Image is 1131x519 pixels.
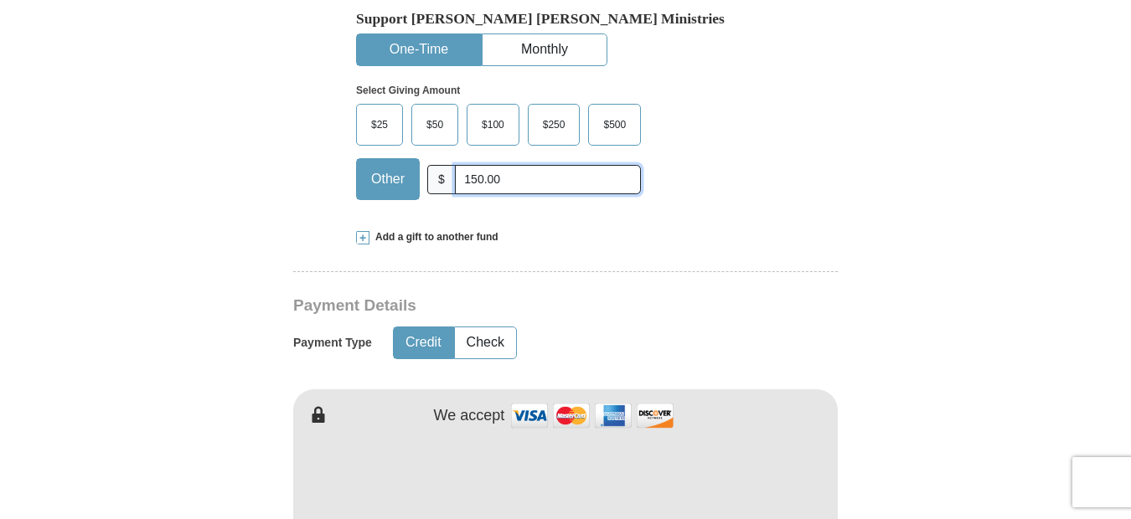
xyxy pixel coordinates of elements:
[509,398,676,434] img: credit cards accepted
[293,336,372,350] h5: Payment Type
[356,10,775,28] h5: Support [PERSON_NAME] [PERSON_NAME] Ministries
[363,112,396,137] span: $25
[455,327,516,358] button: Check
[363,167,413,192] span: Other
[293,296,720,316] h3: Payment Details
[418,112,452,137] span: $50
[595,112,634,137] span: $500
[535,112,574,137] span: $250
[455,165,641,194] input: Other Amount
[473,112,513,137] span: $100
[483,34,607,65] button: Monthly
[357,34,481,65] button: One-Time
[434,407,505,425] h4: We accept
[356,85,460,96] strong: Select Giving Amount
[369,230,498,244] span: Add a gift to another fund
[427,165,456,194] span: $
[394,327,453,358] button: Credit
